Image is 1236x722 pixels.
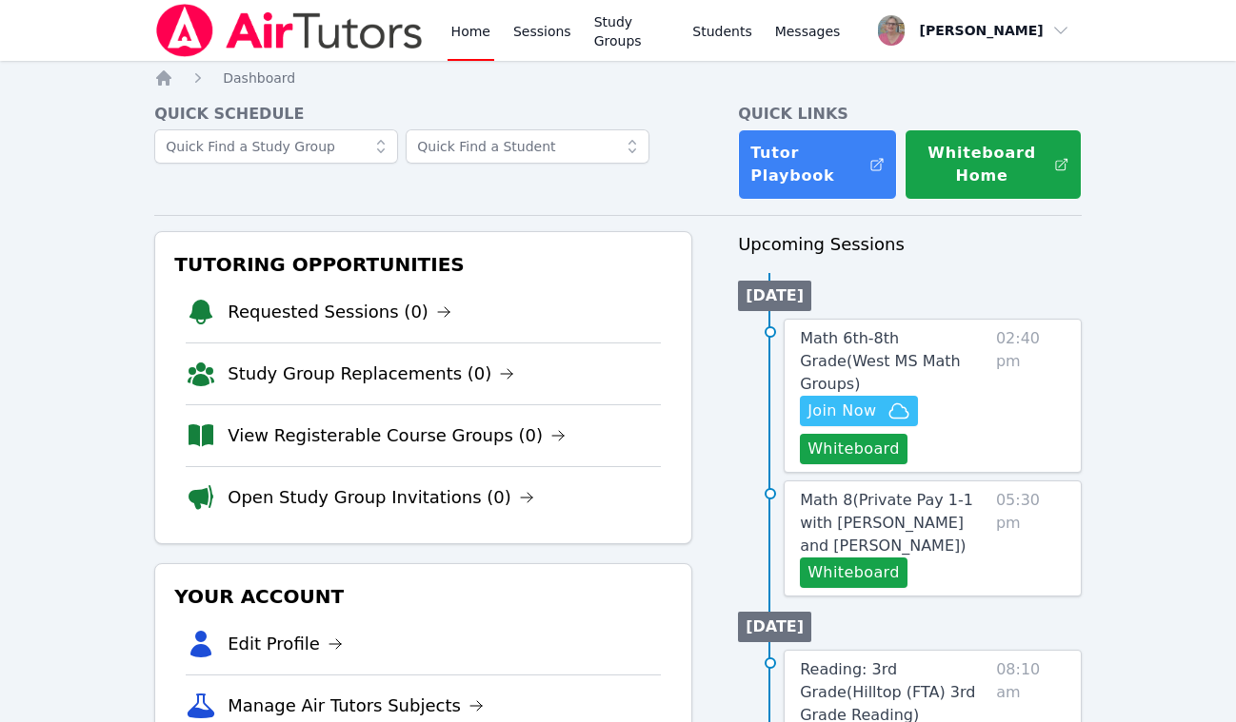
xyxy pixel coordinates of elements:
[228,299,451,325] a: Requested Sessions (0)
[800,327,988,396] a: Math 6th-8th Grade(West MS Math Groups)
[738,231,1082,258] h3: Upcoming Sessions
[228,484,534,511] a: Open Study Group Invitations (0)
[154,129,398,164] input: Quick Find a Study Group
[228,361,514,387] a: Study Group Replacements (0)
[800,329,961,393] span: Math 6th-8th Grade ( West MS Math Groups )
[154,103,692,126] h4: Quick Schedule
[800,491,973,555] span: Math 8 ( Private Pay 1-1 with [PERSON_NAME] and [PERSON_NAME] )
[807,400,876,422] span: Join Now
[738,103,1082,126] h4: Quick Links
[800,489,988,557] a: Math 8(Private Pay 1-1 with [PERSON_NAME] and [PERSON_NAME])
[800,396,918,426] button: Join Now
[905,129,1082,200] button: Whiteboard Home
[775,22,841,41] span: Messages
[170,579,676,614] h3: Your Account
[738,612,811,642] li: [DATE]
[228,631,343,657] a: Edit Profile
[406,129,649,164] input: Quick Find a Student
[738,281,811,311] li: [DATE]
[154,4,424,57] img: Air Tutors
[800,557,907,588] button: Whiteboard
[996,327,1066,464] span: 02:40 pm
[154,68,1082,88] nav: Breadcrumb
[170,247,676,282] h3: Tutoring Opportunities
[228,693,484,719] a: Manage Air Tutors Subjects
[800,434,907,464] button: Whiteboard
[996,489,1066,588] span: 05:30 pm
[738,129,897,200] a: Tutor Playbook
[223,68,295,88] a: Dashboard
[228,422,566,449] a: View Registerable Course Groups (0)
[223,70,295,86] span: Dashboard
